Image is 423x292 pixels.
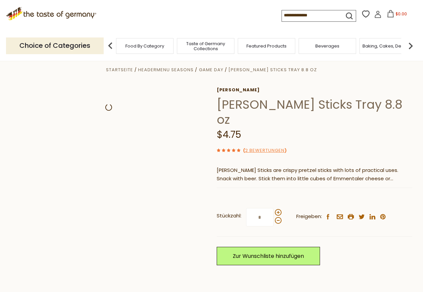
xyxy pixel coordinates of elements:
[106,67,133,73] a: Startseite
[246,43,287,48] a: Featured Products
[246,208,274,226] input: Stückzahl:
[217,247,320,265] a: Zur Wunschliste hinzufügen
[179,41,232,51] a: Taste of Germany Collections
[228,67,317,73] a: [PERSON_NAME] Sticks Tray 8.8 oz
[383,10,411,20] button: $0.00
[138,67,194,73] a: HeaderMenu Seasons
[217,97,412,127] h1: [PERSON_NAME] Sticks Tray 8.8 oz
[296,212,322,221] span: Freigeben:
[199,67,223,73] a: Game Day
[243,147,287,154] span: ( )
[217,128,241,141] span: $4.75
[217,87,412,93] a: [PERSON_NAME]
[125,43,164,48] a: Food By Category
[362,43,414,48] a: Baking, Cakes, Desserts
[217,212,241,220] strong: Stückzahl:
[396,11,407,17] span: $0.00
[404,39,417,53] img: next arrow
[104,39,117,53] img: previous arrow
[217,166,412,183] p: [PERSON_NAME] Sticks are crispy pretzel sticks with lots of practical uses. Snack with beer. Stic...
[315,43,339,48] a: Beverages
[6,37,104,54] p: Choice of Categories
[245,147,285,154] a: 2 Bewertungen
